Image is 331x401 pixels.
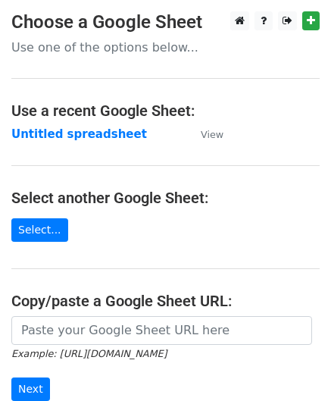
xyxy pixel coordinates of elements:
a: Untitled spreadsheet [11,127,147,141]
small: View [201,129,223,140]
h3: Choose a Google Sheet [11,11,320,33]
h4: Select another Google Sheet: [11,189,320,207]
a: View [186,127,223,141]
small: Example: [URL][DOMAIN_NAME] [11,348,167,359]
h4: Use a recent Google Sheet: [11,102,320,120]
a: Select... [11,218,68,242]
h4: Copy/paste a Google Sheet URL: [11,292,320,310]
input: Next [11,378,50,401]
p: Use one of the options below... [11,39,320,55]
input: Paste your Google Sheet URL here [11,316,312,345]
